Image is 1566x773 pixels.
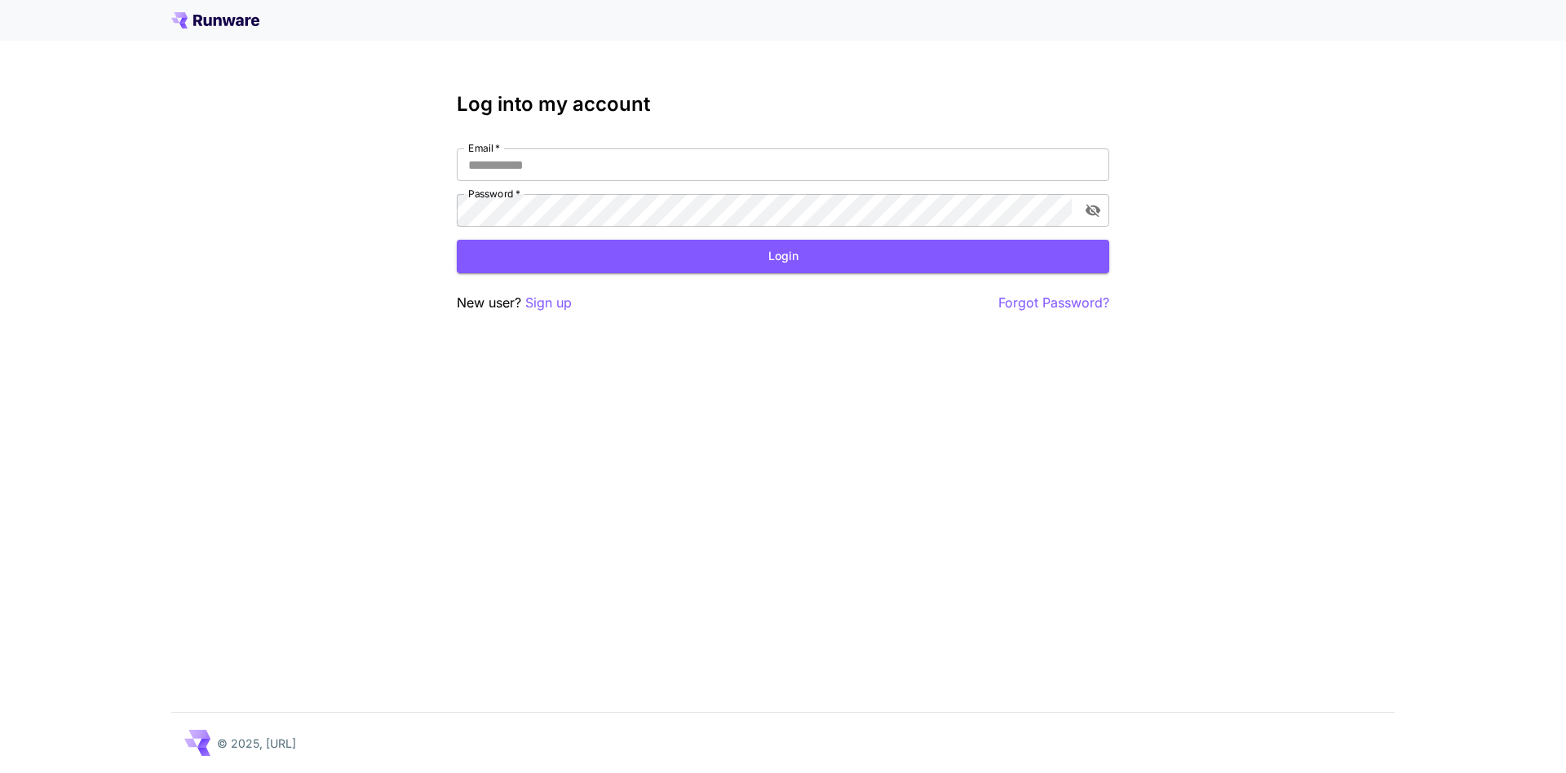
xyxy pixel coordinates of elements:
[457,93,1109,116] h3: Log into my account
[1078,196,1108,225] button: toggle password visibility
[457,240,1109,273] button: Login
[525,293,572,313] button: Sign up
[998,293,1109,313] button: Forgot Password?
[468,141,500,155] label: Email
[217,735,296,752] p: © 2025, [URL]
[468,187,520,201] label: Password
[457,293,572,313] p: New user?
